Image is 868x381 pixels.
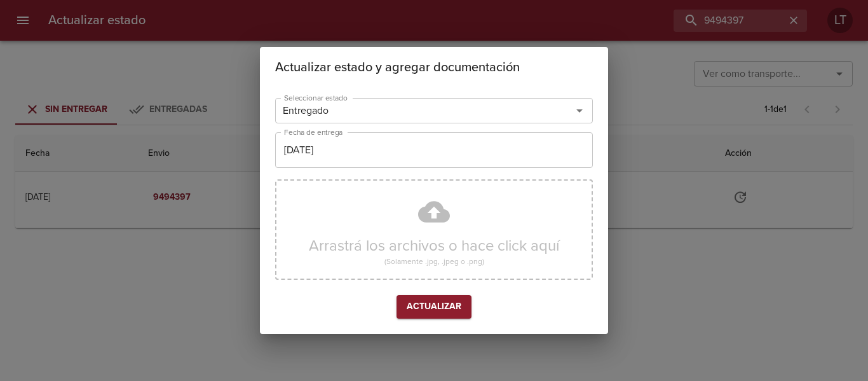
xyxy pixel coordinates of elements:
span: Confirmar cambio de estado [397,295,471,319]
span: Actualizar [407,299,461,315]
div: Arrastrá los archivos o hace click aquí(Solamente .jpg, .jpeg o .png) [275,179,593,280]
button: Abrir [571,102,588,120]
h2: Actualizar estado y agregar documentación [275,57,593,78]
button: Actualizar [397,295,471,319]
